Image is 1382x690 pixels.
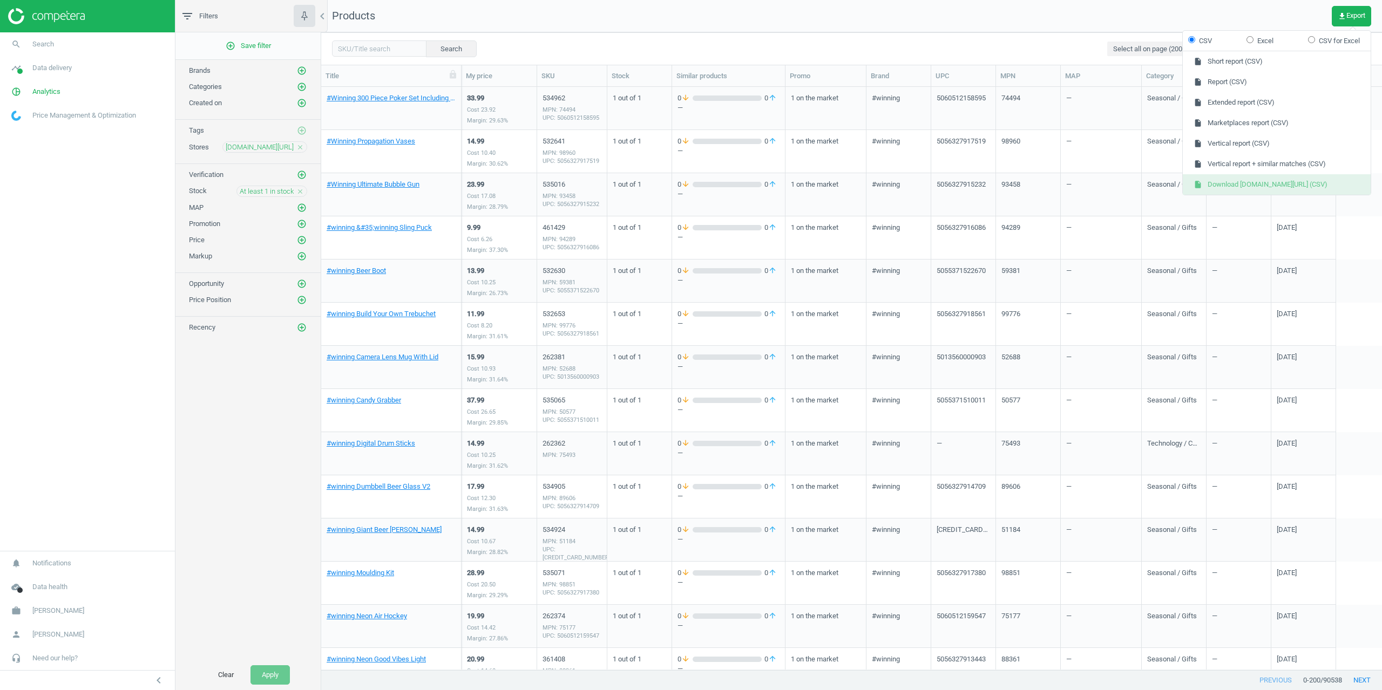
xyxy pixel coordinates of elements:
i: insert_drive_file [1194,98,1202,107]
a: #winning Moulding Kit [327,568,394,578]
div: 1 out of 1 [613,304,666,344]
div: 89606 [1001,482,1020,517]
div: 1 on the market [791,88,861,128]
div: 1 out of 1 [613,261,666,301]
div: Cost 10.25 [467,278,508,286]
i: filter_list [181,10,194,23]
div: 37.99 [467,395,508,405]
div: — [1066,93,1136,103]
i: arrow_upward [768,266,777,276]
i: add_circle_outline [297,295,307,305]
i: close [296,188,304,195]
div: [DATE] [1277,266,1297,301]
button: Report (CSV) [1183,72,1371,92]
i: arrow_downward [681,93,690,103]
i: arrow_upward [768,223,777,233]
i: arrow_downward [681,266,690,276]
span: 0 [762,93,780,103]
button: Extended report (CSV) [1183,92,1371,113]
span: 0 [678,395,693,405]
div: Cost 26.65 [467,408,508,416]
div: Cost 8.20 [467,322,508,330]
div: Promo [790,71,862,81]
div: 1 out of 1 [613,131,666,172]
div: 5013560000903 [937,352,986,387]
span: 0 [678,352,693,362]
div: 1 on the market [791,217,861,258]
div: #winning [872,180,900,215]
span: Filters [199,11,218,21]
div: 262381 [543,352,601,362]
div: — [1212,476,1265,517]
span: Notifications [32,558,71,568]
div: Margin: 31.64% [467,375,508,384]
div: MPN: 52688 UPC: 5013560000903 [543,365,601,381]
button: add_circle_outline [296,169,307,180]
span: Save filter [226,41,271,51]
img: wGWNvw8QSZomAAAAABJRU5ErkJggg== [11,111,21,121]
span: 0 [678,136,693,146]
div: [DATE] [1277,395,1297,431]
div: — [1066,309,1136,319]
div: Brand [871,71,926,81]
button: add_circle_outline [296,202,307,213]
div: Category [1146,71,1202,81]
span: 0 [762,180,780,189]
div: Title [326,71,457,81]
div: 11.99 [467,309,508,319]
span: Stores [189,143,209,151]
label: CSV [1188,36,1212,46]
div: 1 out of 1 [613,174,666,215]
div: Margin: 31.62% [467,462,508,470]
label: Excel [1246,36,1273,46]
i: add_circle_outline [297,82,307,92]
button: add_circle_outline [296,251,307,262]
div: — [678,319,683,327]
span: 0 [678,309,693,319]
span: Recency [189,323,215,331]
div: — [1066,395,1136,405]
i: insert_drive_file [1194,119,1202,127]
span: 0 [678,482,693,491]
i: headset_mic [6,648,26,668]
div: — [1066,223,1136,233]
i: timeline [6,58,26,78]
a: #winning Neon Air Hockey [327,611,407,621]
div: 5060512158595 [937,93,986,128]
span: Price Position [189,296,231,304]
i: add_circle_outline [297,126,307,135]
div: 98960 [1001,136,1020,172]
div: — [1212,390,1265,431]
div: 59381 [1001,266,1020,301]
button: add_circle_outline [296,322,307,333]
i: insert_drive_file [1194,57,1202,66]
button: Vertical report (CSV) [1183,133,1371,154]
a: #winning Beer Boot [327,266,386,276]
div: Similar products [676,71,781,81]
a: #Winning Propagation Vases [327,136,415,146]
button: Short report (CSV) [1183,51,1371,72]
span: Created on [189,99,222,107]
a: #winning Camera Lens Mug With Lid [327,352,438,362]
div: Margin: 29.85% [467,419,508,427]
div: — [1212,347,1265,387]
div: 1 on the market [791,261,861,301]
span: At least 1 in stock [240,187,294,196]
div: 15.99 [467,352,508,362]
i: add_circle_outline [297,203,307,213]
i: cloud_done [6,577,26,597]
span: Markup [189,252,212,260]
span: 0 [762,266,780,276]
i: arrow_downward [681,439,690,448]
button: next [1342,671,1382,690]
div: Stock [612,71,667,81]
div: — [1066,266,1136,276]
a: #winning Digital Drum Sticks [327,439,415,448]
button: add_circle_outline [296,295,307,305]
div: 5056327917519 [937,136,986,172]
i: search [6,34,26,54]
div: — [678,147,683,155]
div: — [678,363,683,371]
button: Search [426,40,477,57]
div: My price [466,71,532,81]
